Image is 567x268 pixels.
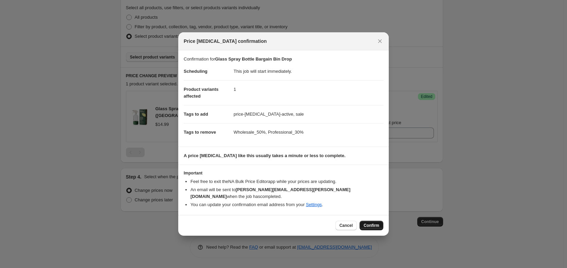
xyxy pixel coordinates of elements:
[190,186,383,200] li: An email will be sent to when the job has completed .
[190,201,383,208] li: You can update your confirmation email address from your .
[190,178,383,185] li: Feel free to exit the NA Bulk Price Editor app while your prices are updating.
[184,170,383,176] h3: Important
[184,112,208,117] span: Tags to add
[215,56,292,62] b: Glass Spray Bottle Bargain Bin Drop
[234,123,383,141] dd: Wholesale_50%, Professional_30%
[184,69,207,74] span: Scheduling
[190,187,350,199] b: [PERSON_NAME][EMAIL_ADDRESS][PERSON_NAME][DOMAIN_NAME]
[375,36,385,46] button: Close
[184,130,216,135] span: Tags to remove
[184,38,267,45] span: Price [MEDICAL_DATA] confirmation
[184,153,346,158] b: A price [MEDICAL_DATA] like this usually takes a minute or less to complete.
[234,80,383,98] dd: 1
[306,202,322,207] a: Settings
[184,87,219,99] span: Product variants affected
[184,56,383,63] p: Confirmation for
[234,105,383,123] dd: price-[MEDICAL_DATA]-active, sale
[360,221,383,230] button: Confirm
[340,223,353,228] span: Cancel
[335,221,357,230] button: Cancel
[364,223,379,228] span: Confirm
[234,63,383,80] dd: This job will start immediately.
